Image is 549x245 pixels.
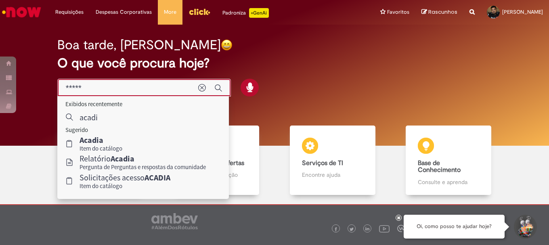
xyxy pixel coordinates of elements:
p: +GenAi [249,8,269,18]
b: Base de Conhecimento [418,159,461,174]
img: logo_footer_ambev_rotulo_gray.png [151,213,198,229]
span: Favoritos [387,8,409,16]
img: logo_footer_facebook.png [334,227,338,231]
a: Tirar dúvidas Tirar dúvidas com Lupi Assist e Gen Ai [42,126,159,195]
a: Base de Conhecimento Consulte e aprenda [391,126,507,195]
span: More [164,8,176,16]
p: Consulte e aprenda [418,178,479,186]
img: logo_footer_workplace.png [397,225,404,232]
span: Despesas Corporativas [96,8,152,16]
img: ServiceNow [1,4,42,20]
img: happy-face.png [221,39,233,51]
button: Iniciar Conversa de Suporte [513,215,537,239]
img: logo_footer_twitter.png [350,227,354,231]
span: Rascunhos [428,8,457,16]
span: [PERSON_NAME] [502,8,543,15]
a: Rascunhos [421,8,457,16]
p: Encontre ajuda [302,171,363,179]
div: Oi, como posso te ajudar hoje? [404,215,505,239]
img: logo_footer_linkedin.png [365,227,369,232]
h2: O que você procura hoje? [57,56,492,70]
img: logo_footer_youtube.png [379,223,390,234]
a: Serviços de TI Encontre ajuda [274,126,391,195]
b: Serviços de TI [302,159,343,167]
span: Requisições [55,8,84,16]
h2: Boa tarde, [PERSON_NAME] [57,38,221,52]
div: Padroniza [222,8,269,18]
img: click_logo_yellow_360x200.png [189,6,210,18]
